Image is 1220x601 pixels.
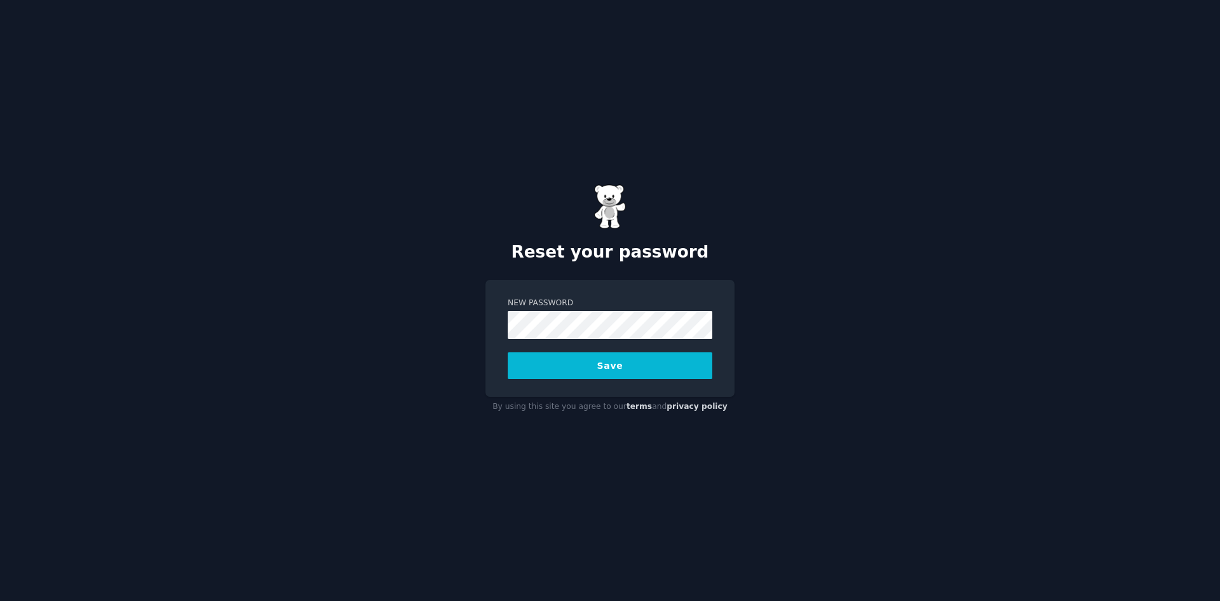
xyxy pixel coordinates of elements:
label: New Password [508,298,712,309]
a: privacy policy [667,402,728,411]
a: terms [627,402,652,411]
img: Gummy Bear [594,184,626,229]
h2: Reset your password [485,242,735,263]
button: Save [508,352,712,379]
div: By using this site you agree to our and [485,397,735,417]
